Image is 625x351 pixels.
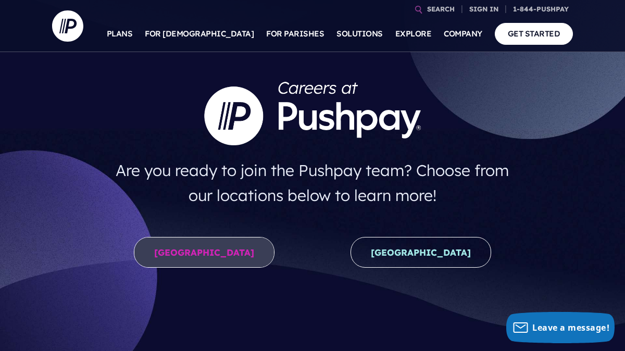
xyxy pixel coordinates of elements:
a: FOR [DEMOGRAPHIC_DATA] [145,16,254,52]
span: Leave a message! [532,322,609,333]
a: SOLUTIONS [336,16,383,52]
button: Leave a message! [506,312,615,343]
a: [GEOGRAPHIC_DATA] [134,237,274,268]
a: PLANS [107,16,133,52]
a: [GEOGRAPHIC_DATA] [351,237,491,268]
a: EXPLORE [395,16,432,52]
a: GET STARTED [495,23,573,44]
a: COMPANY [444,16,482,52]
h4: Are you ready to join the Pushpay team? Choose from our locations below to learn more! [104,154,521,212]
a: FOR PARISHES [266,16,324,52]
